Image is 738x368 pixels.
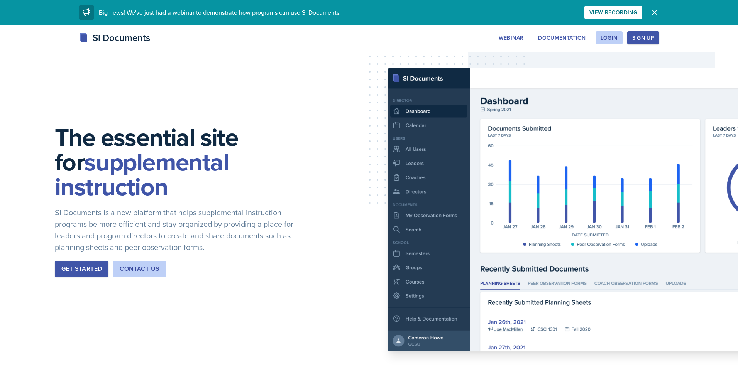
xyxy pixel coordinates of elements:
span: Big news! We've just had a webinar to demonstrate how programs can use SI Documents. [99,8,341,17]
button: View Recording [584,6,642,19]
div: Sign Up [632,35,654,41]
div: View Recording [589,9,637,15]
button: Contact Us [113,261,166,277]
button: Documentation [533,31,591,44]
div: Documentation [538,35,586,41]
button: Webinar [494,31,528,44]
div: Get Started [61,264,102,273]
button: Get Started [55,261,108,277]
div: Login [601,35,618,41]
div: SI Documents [79,31,150,45]
button: Sign Up [627,31,659,44]
button: Login [596,31,623,44]
div: Webinar [499,35,523,41]
div: Contact Us [120,264,159,273]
